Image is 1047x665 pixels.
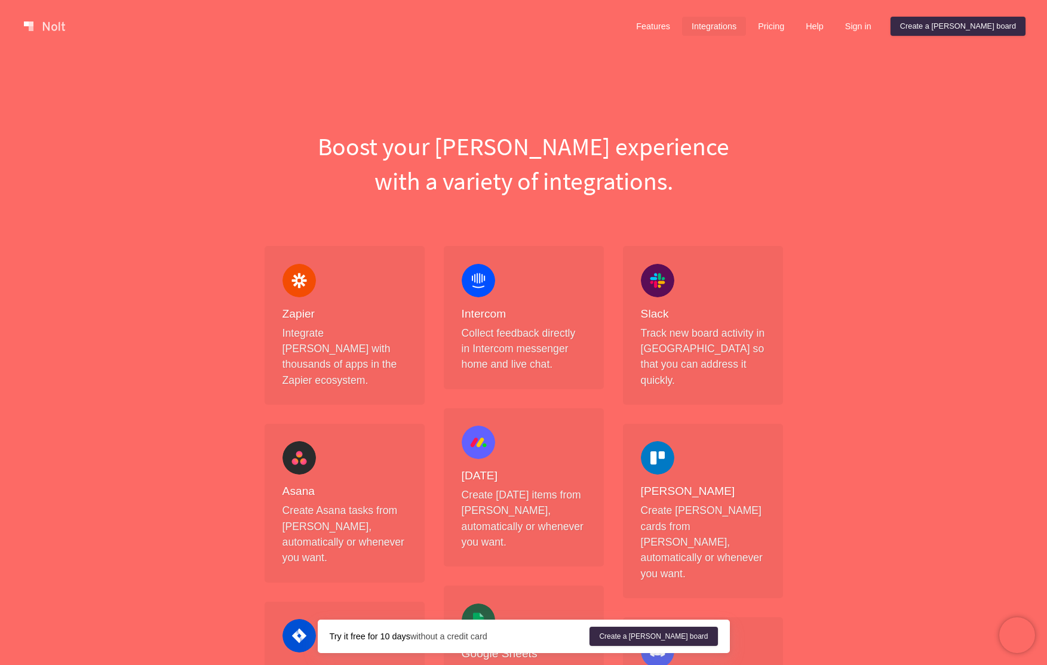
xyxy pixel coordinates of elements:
[796,17,833,36] a: Help
[627,17,680,36] a: Features
[283,307,407,322] h4: Zapier
[641,307,765,322] h4: Slack
[283,325,407,389] p: Integrate [PERSON_NAME] with thousands of apps in the Zapier ecosystem.
[283,484,407,499] h4: Asana
[641,325,765,389] p: Track new board activity in [GEOGRAPHIC_DATA] so that you can address it quickly.
[283,503,407,566] p: Create Asana tasks from [PERSON_NAME], automatically or whenever you want.
[330,632,410,641] strong: Try it free for 10 days
[462,646,586,661] h4: Google Sheets
[641,503,765,581] p: Create [PERSON_NAME] cards from [PERSON_NAME], automatically or whenever you want.
[748,17,794,36] a: Pricing
[891,17,1025,36] a: Create a [PERSON_NAME] board
[462,325,586,372] p: Collect feedback directly in Intercom messenger home and live chat.
[330,630,590,642] div: without a credit card
[836,17,881,36] a: Sign in
[682,17,746,36] a: Integrations
[999,617,1035,653] iframe: Chatra live chat
[462,487,586,550] p: Create [DATE] items from [PERSON_NAME], automatically or whenever you want.
[589,627,717,646] a: Create a [PERSON_NAME] board
[462,469,586,484] h4: [DATE]
[255,129,793,198] h1: Boost your [PERSON_NAME] experience with a variety of integrations.
[462,307,586,322] h4: Intercom
[641,484,765,499] h4: [PERSON_NAME]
